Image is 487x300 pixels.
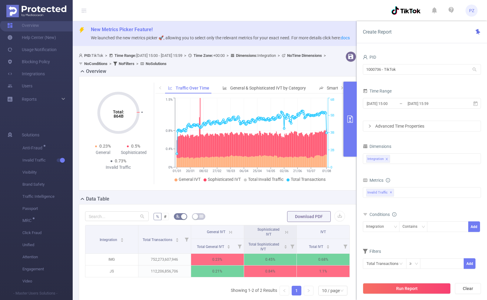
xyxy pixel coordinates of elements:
[236,53,257,58] b: Dimensions :
[225,53,230,58] span: >
[120,237,124,239] i: icon: caret-up
[363,29,392,35] span: Create Report
[468,221,480,232] button: Add
[248,242,279,251] span: Total Sophisticated IVT
[22,166,73,178] span: Visibility
[143,238,173,242] span: Total Transactions
[120,240,124,241] i: icon: caret-down
[86,68,106,75] h2: Overview
[297,254,350,265] p: 0.68%
[366,189,394,197] span: Invalid Traffic
[287,53,322,58] b: No Time Dimensions
[7,80,32,92] a: Users
[390,189,392,196] span: ✕
[297,266,350,277] p: 1.1%
[415,262,418,266] i: icon: down
[22,154,73,166] span: Invalid Traffic
[197,245,225,249] span: Total General IVT
[320,230,326,234] span: IVT
[103,53,109,58] span: >
[280,286,289,295] li: Previous Page
[403,222,422,232] div: Contains
[363,283,451,294] button: Run Report
[22,178,73,191] span: Brand Safety
[363,249,381,254] span: Filters
[385,158,388,161] i: icon: close
[146,61,167,66] b: No Solutions
[168,86,172,90] i: icon: line-chart
[22,227,73,239] span: Click Fraud
[369,212,396,217] span: Conditions
[227,244,230,246] i: icon: caret-up
[226,169,235,173] tspan: 18/03
[330,165,332,169] tspan: 0
[367,155,384,163] div: Integration
[134,61,140,66] span: >
[306,169,315,173] tspan: 10/07
[288,239,297,253] i: Filter menu
[266,169,275,173] tspan: 14/05
[85,266,138,277] p: JS
[327,86,350,90] span: Smart Agent
[84,53,91,58] b: PID:
[363,89,392,93] span: Time Range
[22,146,45,150] span: Anti-Fraud
[330,113,334,117] tspan: 5B
[108,61,113,66] span: >
[166,147,173,151] tspan: 0.4%
[304,286,313,295] li: Next Page
[186,169,194,173] tspan: 20/01
[103,164,134,171] div: Invalid Traffic
[287,211,331,222] button: Download PDF
[22,251,73,263] span: Attention
[172,169,181,173] tspan: 01/01
[22,191,73,203] span: Traffic Intelligence
[230,86,306,90] span: General & Sophisticated IVT by Category
[276,53,282,58] span: >
[322,169,331,173] tspan: 01/08
[368,124,372,128] i: icon: right
[6,5,66,17] img: Protected Media
[455,283,481,294] button: Clear
[330,131,334,135] tspan: 3B
[7,31,56,44] a: Help Center (New)
[86,195,109,203] h2: Data Table
[22,129,39,141] span: Solutions
[138,266,191,277] p: 112,206,856,706
[84,61,108,66] b: No Conditions
[366,222,388,232] div: Integration
[113,114,123,119] tspan: 864B
[292,286,301,295] li: 1
[113,109,124,114] tspan: Total:
[166,98,173,102] tspan: 1.5%
[366,99,415,108] input: Start date
[291,177,326,182] span: Total Transactions
[244,254,297,265] p: 0.45%
[179,177,200,182] span: General IVT
[114,53,136,58] b: Time Range:
[326,246,330,248] i: icon: caret-down
[330,98,334,102] tspan: 6B
[422,225,425,229] i: icon: down
[85,211,149,221] input: Search...
[248,177,283,182] span: Total Invalid Traffic
[194,53,213,58] b: Time Zone:
[392,212,396,217] i: icon: info-circle
[257,227,280,236] span: Sophisticated IVT
[283,289,286,292] i: icon: left
[100,238,118,242] span: Integration
[79,27,85,33] i: icon: thunderbolt
[182,225,191,253] i: Filter menu
[88,149,118,156] div: General
[168,165,173,169] tspan: 0%
[191,266,244,277] p: 0.21%
[213,169,221,173] tspan: 27/02
[156,214,159,219] span: %
[138,254,191,265] p: 752,273,607,946
[363,144,391,149] span: Dimensions
[7,44,57,56] a: Usage Notification
[79,54,84,57] i: icon: user
[326,244,330,246] i: icon: caret-up
[363,55,376,60] span: PID
[292,286,301,295] a: 1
